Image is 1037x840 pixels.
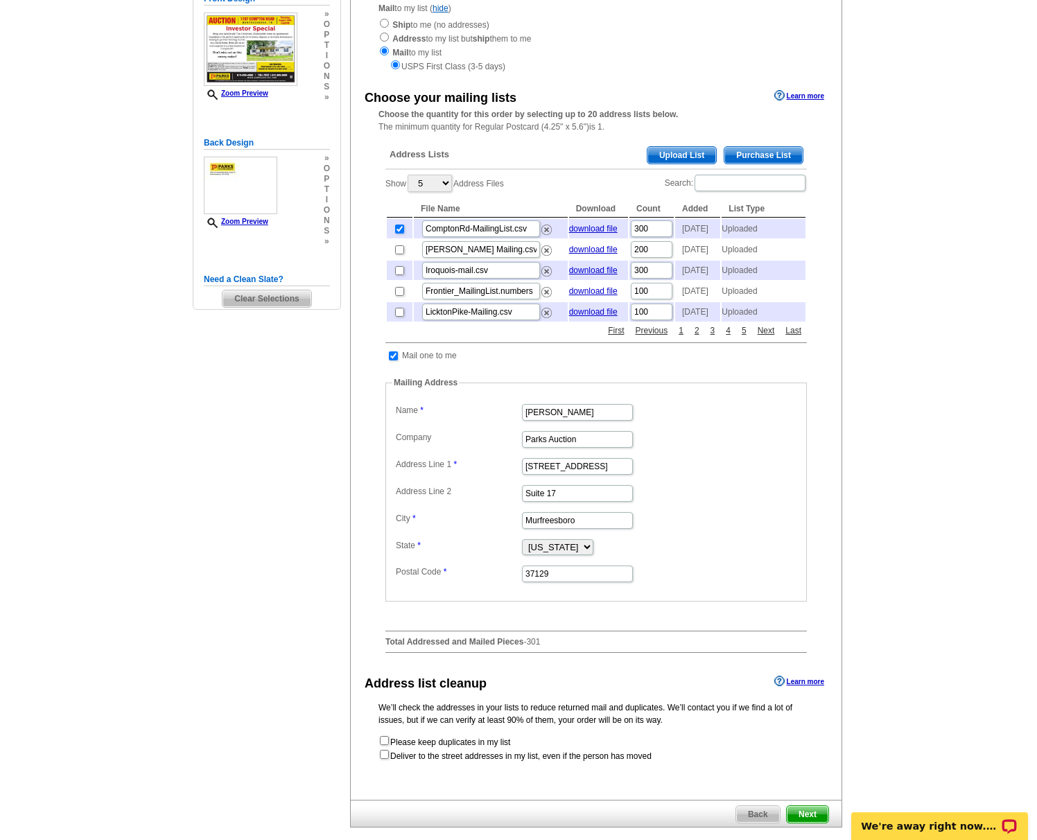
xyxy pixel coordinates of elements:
td: Mail one to me [401,349,458,362]
a: Remove this list [541,222,552,231]
img: delete.png [541,245,552,256]
a: download file [569,307,618,317]
td: [DATE] [675,261,720,280]
input: Search: [695,175,805,191]
label: Address Line 1 [396,458,521,471]
a: Zoom Preview [204,218,268,225]
a: Next [754,324,778,337]
a: Remove this list [541,305,552,315]
td: [DATE] [675,281,720,301]
label: Search: [665,173,807,193]
strong: ship [473,34,490,44]
div: The minimum quantity for Regular Postcard (4.25" x 5.6")is 1. [351,108,842,133]
span: » [324,92,330,103]
a: Learn more [774,90,824,101]
img: delete.png [541,287,552,297]
div: USPS First Class (3-5 days) [378,59,814,73]
label: Postal Code [396,566,521,578]
th: Count [629,200,674,218]
span: » [324,153,330,164]
strong: Total Addressed and Mailed Pieces [385,637,523,647]
p: We’ll check the addresses in your lists to reduce returned mail and duplicates. We’ll contact you... [378,701,814,726]
a: hide [433,3,448,13]
span: Back [736,806,780,823]
strong: Ship [392,20,410,30]
span: s [324,226,330,236]
h5: Need a Clean Slate? [204,273,330,286]
strong: Choose the quantity for this order by selecting up to 20 address lists below. [378,110,678,119]
td: [DATE] [675,240,720,259]
th: File Name [414,200,568,218]
span: n [324,216,330,226]
iframe: LiveChat chat widget [842,796,1037,840]
th: List Type [722,200,805,218]
th: Added [675,200,720,218]
a: 5 [738,324,750,337]
legend: Mailing Address [392,376,459,389]
span: p [324,174,330,184]
label: State [396,539,521,552]
td: Uploaded [722,281,805,301]
a: Back [735,805,781,823]
strong: Mail [378,3,394,13]
span: o [324,61,330,71]
span: » [324,9,330,19]
label: City [396,512,521,525]
div: to me (no addresses) to my list but them to me to my list [378,17,814,73]
form: Please keep duplicates in my list Deliver to the street addresses in my list, even if the person ... [378,735,814,762]
a: download file [569,224,618,234]
span: Clear Selections [223,290,311,307]
span: » [324,236,330,247]
img: delete.png [541,266,552,277]
a: 3 [707,324,719,337]
strong: Address [392,34,426,44]
a: Remove this list [541,284,552,294]
span: o [324,164,330,174]
a: 4 [722,324,734,337]
select: ShowAddress Files [408,175,452,192]
span: n [324,71,330,82]
a: First [604,324,627,337]
td: [DATE] [675,219,720,238]
span: p [324,30,330,40]
img: delete.png [541,308,552,318]
span: 301 [526,637,540,647]
span: Next [787,806,828,823]
label: Address Line 2 [396,485,521,498]
span: t [324,184,330,195]
span: Address Lists [390,148,449,161]
div: to my list ( ) [351,2,842,73]
td: Uploaded [722,219,805,238]
a: download file [569,245,618,254]
td: Uploaded [722,261,805,280]
label: Name [396,404,521,417]
img: small-thumb.jpg [204,12,297,86]
a: 2 [691,324,703,337]
span: Upload List [647,147,716,164]
label: Company [396,431,521,444]
td: [DATE] [675,302,720,322]
th: Download [569,200,628,218]
td: Uploaded [722,240,805,259]
a: Learn more [774,676,824,687]
strong: Mail [392,48,408,58]
div: - [378,136,814,664]
td: Uploaded [722,302,805,322]
h5: Back Design [204,137,330,150]
div: Choose your mailing lists [365,89,516,107]
a: download file [569,265,618,275]
span: t [324,40,330,51]
a: Remove this list [541,243,552,252]
span: o [324,205,330,216]
span: Purchase List [724,147,803,164]
a: Zoom Preview [204,89,268,97]
a: 1 [675,324,687,337]
img: delete.png [541,225,552,235]
span: i [324,195,330,205]
a: Remove this list [541,263,552,273]
a: download file [569,286,618,296]
a: Previous [632,324,672,337]
img: small-thumb.jpg [204,157,277,214]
